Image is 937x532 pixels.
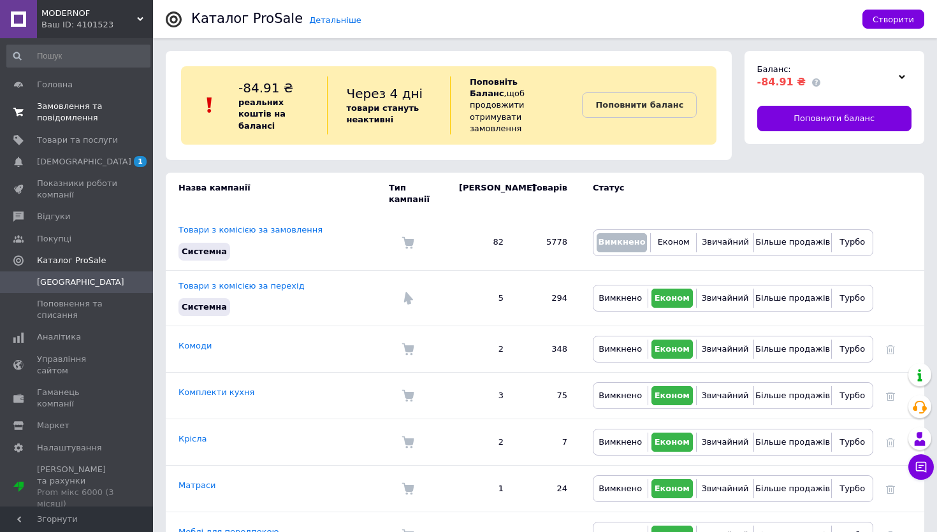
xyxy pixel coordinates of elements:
[37,277,124,288] span: [GEOGRAPHIC_DATA]
[655,344,690,354] span: Економ
[651,386,693,405] button: Економ
[839,293,865,303] span: Турбо
[862,10,924,29] button: Створити
[757,386,828,405] button: Більше продажів
[701,344,748,354] span: Звичайний
[835,433,869,452] button: Турбо
[6,45,150,68] input: Пошук
[757,64,791,74] span: Баланс:
[37,156,131,168] span: [DEMOGRAPHIC_DATA]
[402,389,414,402] img: Комісія за замовлення
[41,8,137,19] span: MODERNOF
[178,387,254,397] a: Комплекти кухня
[757,289,828,308] button: Більше продажів
[200,96,219,115] img: :exclamation:
[835,386,869,405] button: Турбо
[470,77,518,98] b: Поповніть Баланс
[37,420,69,431] span: Маркет
[37,387,118,410] span: Гаманець компанії
[655,391,690,400] span: Економ
[755,437,830,447] span: Більше продажів
[701,484,748,493] span: Звичайний
[37,79,73,90] span: Головна
[389,173,446,215] td: Тип кампанії
[37,298,118,321] span: Поповнення та списання
[516,215,580,270] td: 5778
[446,419,516,466] td: 2
[757,433,828,452] button: Більше продажів
[835,479,869,498] button: Турбо
[651,340,693,359] button: Економ
[582,92,697,118] a: Поповнити баланс
[446,270,516,326] td: 5
[516,373,580,419] td: 75
[37,134,118,146] span: Товари та послуги
[516,466,580,512] td: 24
[37,487,118,510] div: Prom мікс 6000 (3 місяці)
[599,437,642,447] span: Вимкнено
[134,156,147,167] span: 1
[182,247,227,256] span: Системна
[238,80,293,96] span: -84.91 ₴
[757,233,828,252] button: Більше продажів
[402,292,414,305] img: Комісія за перехід
[839,437,865,447] span: Турбо
[191,12,303,25] div: Каталог ProSale
[37,442,102,454] span: Налаштування
[182,302,227,312] span: Системна
[655,293,690,303] span: Економ
[599,344,642,354] span: Вимкнено
[757,479,828,498] button: Більше продажів
[516,270,580,326] td: 294
[402,236,414,249] img: Комісія за замовлення
[580,173,873,215] td: Статус
[178,225,323,234] a: Товари з комісією за замовлення
[839,237,865,247] span: Турбо
[655,437,690,447] span: Економ
[835,340,869,359] button: Турбо
[178,341,212,350] a: Комоди
[755,293,830,303] span: Більше продажів
[701,293,748,303] span: Звичайний
[516,419,580,466] td: 7
[37,211,70,222] span: Відгуки
[757,76,806,88] span: -84.91 ₴
[597,386,644,405] button: Вимкнено
[701,437,748,447] span: Звичайний
[835,289,869,308] button: Турбо
[794,113,875,124] span: Поповнити баланс
[886,391,895,400] a: Видалити
[402,482,414,495] img: Комісія за замовлення
[516,173,580,215] td: Товарів
[37,233,71,245] span: Покупці
[37,354,118,377] span: Управління сайтом
[599,391,642,400] span: Вимкнено
[446,173,516,215] td: [PERSON_NAME]
[908,454,934,480] button: Чат з покупцем
[700,386,750,405] button: Звичайний
[446,215,516,270] td: 82
[595,100,683,110] b: Поповнити баланс
[839,391,865,400] span: Турбо
[597,479,644,498] button: Вимкнено
[835,233,869,252] button: Турбо
[599,293,642,303] span: Вимкнено
[839,484,865,493] span: Турбо
[178,281,305,291] a: Товари з комісією за перехід
[597,289,644,308] button: Вимкнено
[309,15,361,25] a: Детальніше
[839,344,865,354] span: Турбо
[402,343,414,356] img: Комісія за замовлення
[37,101,118,124] span: Замовлення та повідомлення
[450,76,582,134] div: , щоб продовжити отримувати замовлення
[654,233,693,252] button: Економ
[37,331,81,343] span: Аналітика
[446,466,516,512] td: 1
[755,344,830,354] span: Більше продажів
[886,437,895,447] a: Видалити
[37,178,118,201] span: Показники роботи компанії
[655,484,690,493] span: Економ
[886,344,895,354] a: Видалити
[597,433,644,452] button: Вимкнено
[41,19,153,31] div: Ваш ID: 4101523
